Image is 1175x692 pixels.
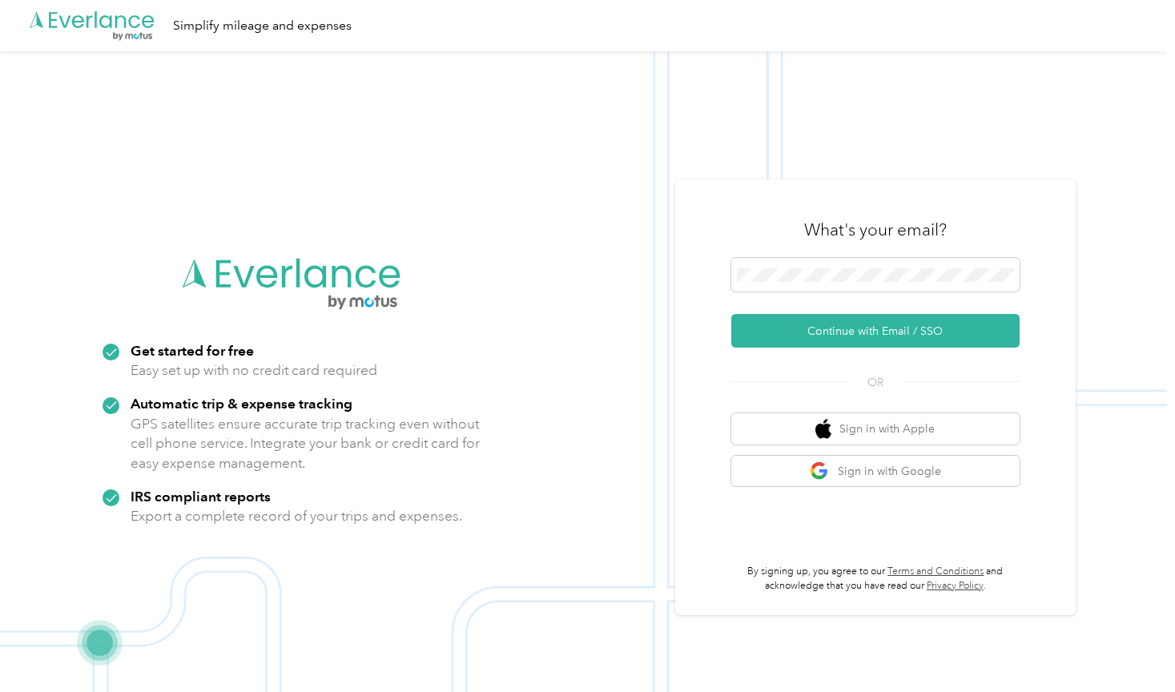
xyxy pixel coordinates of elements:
[173,16,352,36] div: Simplify mileage and expenses
[815,419,831,439] img: apple logo
[804,219,947,241] h3: What's your email?
[131,360,377,380] p: Easy set up with no credit card required
[131,506,462,526] p: Export a complete record of your trips and expenses.
[131,395,352,412] strong: Automatic trip & expense tracking
[131,414,481,473] p: GPS satellites ensure accurate trip tracking even without cell phone service. Integrate your bank...
[810,461,830,481] img: google logo
[731,456,1020,487] button: google logoSign in with Google
[847,374,903,391] span: OR
[927,580,984,592] a: Privacy Policy
[131,342,254,359] strong: Get started for free
[731,314,1020,348] button: Continue with Email / SSO
[731,565,1020,593] p: By signing up, you agree to our and acknowledge that you have read our .
[887,565,984,577] a: Terms and Conditions
[731,413,1020,445] button: apple logoSign in with Apple
[131,488,271,505] strong: IRS compliant reports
